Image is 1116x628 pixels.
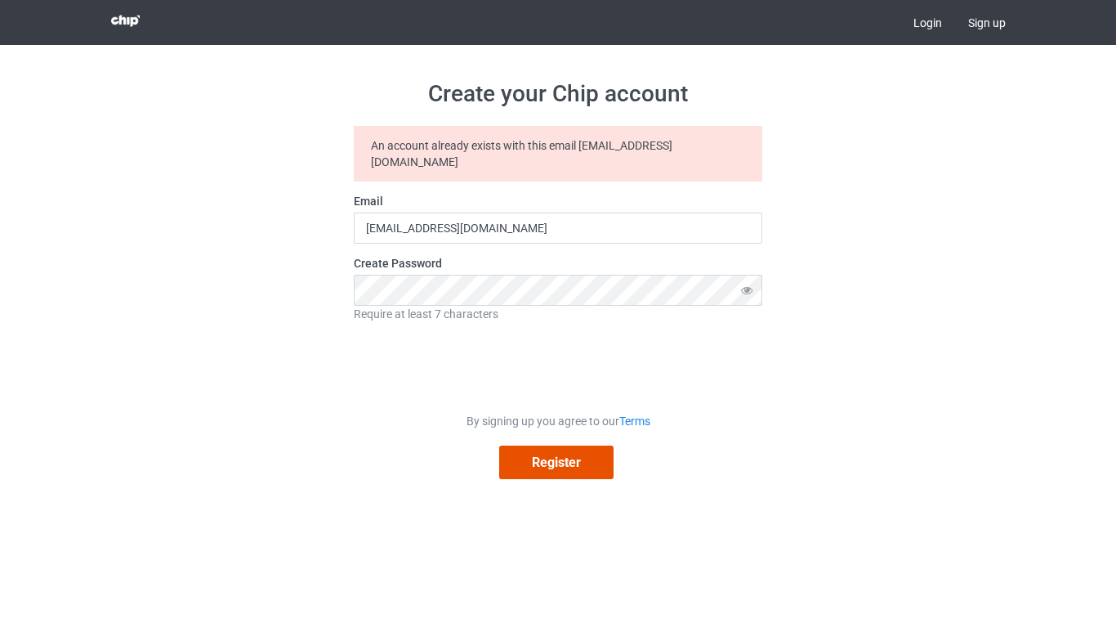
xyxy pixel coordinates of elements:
[354,126,762,182] div: An account already exists with this email [EMAIL_ADDRESS][DOMAIN_NAME]
[499,446,614,479] button: Register
[619,415,650,428] a: Terms
[111,15,140,27] img: 3d383065fc803cdd16c62507c020ddf8.png
[354,193,762,209] label: Email
[354,306,762,322] div: Require at least 7 characters
[434,334,682,397] iframe: reCAPTCHA
[354,79,762,109] h1: Create your Chip account
[354,413,762,429] div: By signing up you agree to our
[354,255,762,271] label: Create Password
